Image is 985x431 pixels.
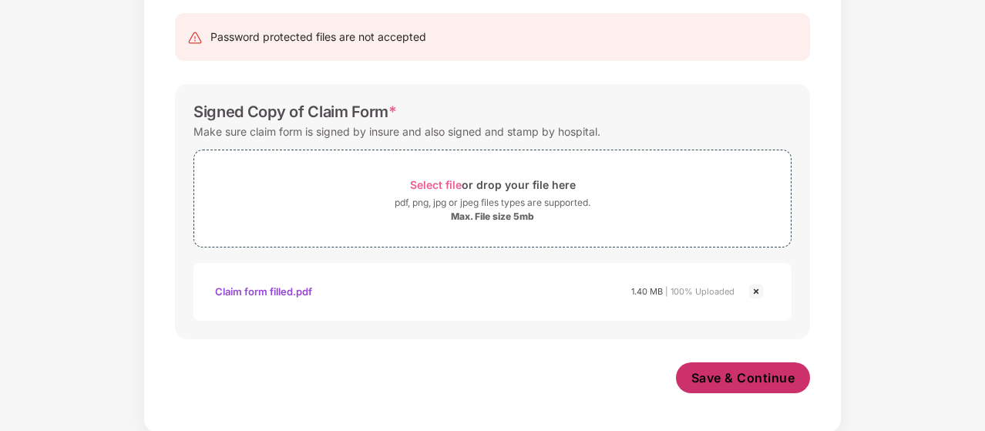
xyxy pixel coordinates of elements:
span: Select fileor drop your file herepdf, png, jpg or jpeg files types are supported.Max. File size 5mb [194,162,791,235]
span: | 100% Uploaded [665,286,735,297]
div: Make sure claim form is signed by insure and also signed and stamp by hospital. [193,121,600,142]
div: Signed Copy of Claim Form [193,103,397,121]
img: svg+xml;base64,PHN2ZyBpZD0iQ3Jvc3MtMjR4MjQiIHhtbG5zPSJodHRwOi8vd3d3LnczLm9yZy8yMDAwL3N2ZyIgd2lkdG... [747,282,765,301]
span: Save & Continue [691,369,795,386]
button: Save & Continue [676,362,811,393]
div: Claim form filled.pdf [215,278,312,305]
img: svg+xml;base64,PHN2ZyB4bWxucz0iaHR0cDovL3d3dy53My5vcmcvMjAwMC9zdmciIHdpZHRoPSIyNCIgaGVpZ2h0PSIyNC... [187,30,203,45]
span: Select file [410,178,462,191]
span: 1.40 MB [631,286,663,297]
div: Password protected files are not accepted [210,29,426,45]
div: or drop your file here [410,174,576,195]
div: pdf, png, jpg or jpeg files types are supported. [395,195,590,210]
div: Max. File size 5mb [451,210,534,223]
